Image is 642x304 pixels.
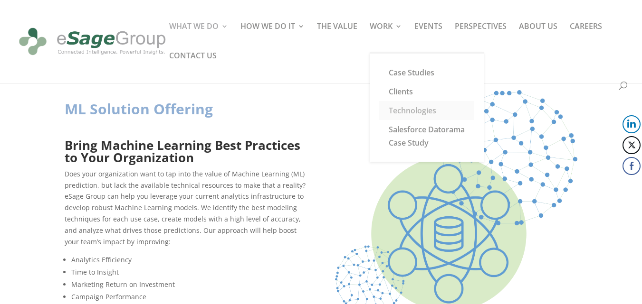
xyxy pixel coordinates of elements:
button: Twitter Share [623,136,641,154]
li: Analytics Efficiency [71,254,307,266]
a: Salesforce Datorama Case Study [379,120,474,152]
a: CAREERS [570,23,602,52]
button: LinkedIn Share [623,115,641,133]
a: THE VALUE [317,23,357,52]
button: Facebook Share [623,157,641,175]
a: Case Studies [379,63,474,82]
li: Marketing Return on Investment [71,278,307,291]
a: WHAT WE DO [169,23,228,52]
a: HOW WE DO IT [240,23,305,52]
li: Campaign Performance [71,291,307,303]
a: Clients [379,82,474,101]
strong: Bring Machine Learning Best Practices to Your Organization [65,137,300,166]
a: WORK [370,23,402,52]
strong: ML Solution Offering [65,99,213,119]
li: Time to Insight [71,266,307,278]
a: CONTACT US [169,52,217,82]
a: ABOUT US [519,23,557,52]
p: Does your organization want to tap into the value of Machine Learning (ML) prediction, but lack t... [65,168,307,254]
img: eSage Group [16,21,169,63]
a: Technologies [379,101,474,120]
a: PERSPECTIVES [455,23,507,52]
a: EVENTS [414,23,442,52]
